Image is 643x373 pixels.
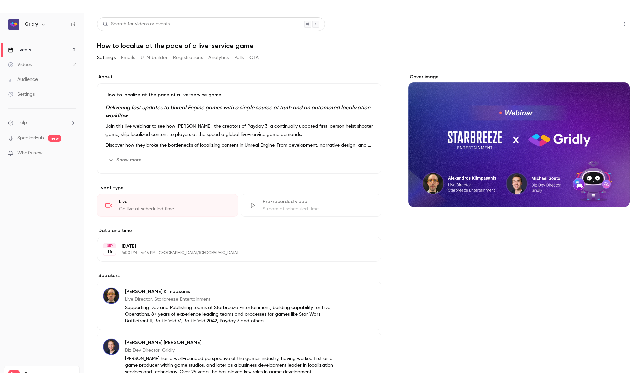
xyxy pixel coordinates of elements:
em: Delivering fast updates to Unreal Engine games with a single source of truth and an automated loc... [105,104,370,119]
span: Help [17,119,27,126]
p: Supporting Dev and Publishing teams at Starbreeze Entertainment, building capability for Live Ope... [125,304,338,324]
div: Alexandros Kilmpasanis[PERSON_NAME] KilmpasanisLive Director, Starbreeze EntertainmentSupporting ... [97,282,381,330]
button: Settings [97,52,116,63]
label: About [97,74,381,81]
img: website_grey.svg [11,17,16,23]
div: Settings [8,91,35,98]
label: Date and time [97,227,381,234]
div: Stream at scheduled time [263,206,373,212]
div: Videos [8,61,32,68]
button: Emails [121,52,135,63]
p: How to localize at the pace of a live-service game [105,92,373,98]
span: new [48,135,61,142]
p: 4:00 PM - 4:45 PM, [GEOGRAPHIC_DATA]/[GEOGRAPHIC_DATA] [122,250,346,256]
section: Cover image [408,74,630,207]
button: Share [587,17,614,31]
p: Live Director, Starbreeze Entertainment [125,296,338,303]
h1: How to localize at the pace of a live-service game [97,42,630,50]
div: SEP [103,243,116,248]
a: SpeakerHub [17,135,44,142]
div: Pre-recorded video [263,198,373,205]
button: Analytics [208,52,229,63]
label: Speakers [97,272,381,279]
p: [PERSON_NAME] [PERSON_NAME] [125,339,338,346]
button: CTA [249,52,259,63]
button: Registrations [173,52,203,63]
img: tab_domain_overview_orange.svg [18,39,23,44]
li: help-dropdown-opener [8,119,76,126]
div: Audience [8,76,38,83]
div: Domain: [DOMAIN_NAME] [17,17,74,23]
div: Search for videos or events [103,21,170,28]
p: [DATE] [122,243,346,250]
h6: Gridly [25,21,38,28]
button: Polls [234,52,244,63]
label: Cover image [408,74,630,81]
div: Events [8,47,31,53]
p: 16 [107,248,112,255]
p: Join this live webinar to see how [PERSON_NAME], the creators of Payday 3, a continually updated ... [105,122,373,139]
div: Live [119,198,230,205]
img: Michael Souto [103,339,119,355]
div: Keywords by Traffic [74,40,113,44]
img: Gridly [8,19,19,30]
div: Go live at scheduled time [119,206,230,212]
img: logo_orange.svg [11,11,16,16]
div: v 4.0.25 [19,11,33,16]
img: tab_keywords_by_traffic_grey.svg [67,39,72,44]
p: Biz Dev Director, Gridly [125,347,338,354]
p: Discover how they broke the bottlenecks of localizing content in Unreal Engine. From development,... [105,141,373,149]
p: Event type [97,184,381,191]
button: UTM builder [141,52,168,63]
div: LiveGo live at scheduled time [97,194,238,217]
button: Show more [105,155,146,165]
div: Domain Overview [25,40,60,44]
div: Pre-recorded videoStream at scheduled time [241,194,382,217]
img: Alexandros Kilmpasanis [103,288,119,304]
span: What's new [17,150,43,157]
p: [PERSON_NAME] Kilmpasanis [125,288,338,295]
